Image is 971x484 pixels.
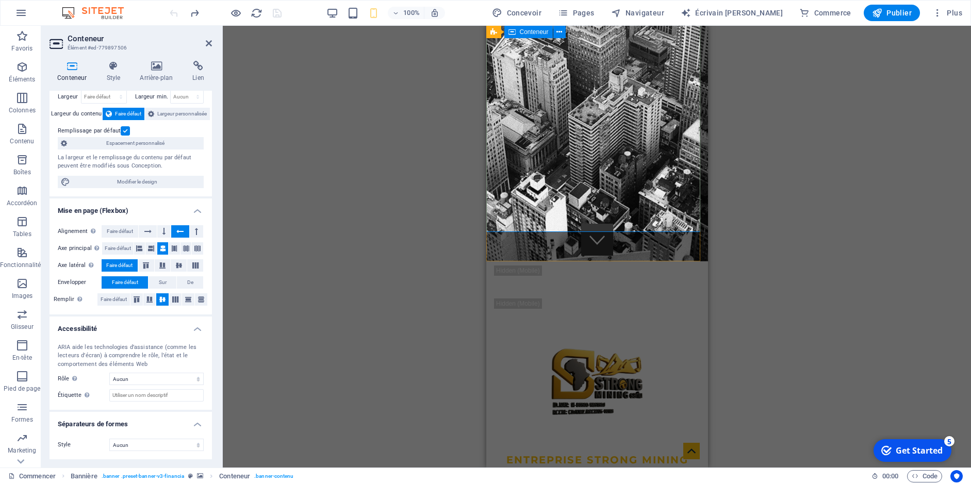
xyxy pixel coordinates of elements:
[112,276,138,289] span: Faire défaut
[58,125,121,137] label: Remplissage par défaut
[8,249,183,271] span: HAUT-[GEOGRAPHIC_DATA] , [GEOGRAPHIC_DATA]
[102,276,148,289] button: Faire défaut
[51,108,103,120] label: Largeur du contenu
[58,276,102,289] label: Envelopper
[403,7,420,19] h6: 100%
[19,470,56,482] font: Commencer
[219,470,250,482] span: Click to select. Double-click to edit
[12,292,33,300] p: Images
[102,225,138,238] button: Faire défaut
[106,259,133,272] span: Faire défaut
[140,74,173,81] font: Arrière-plan
[50,198,212,217] h4: Mise en page (Flexbox)
[886,9,912,17] font: Publier
[13,168,31,176] p: Boîtes
[8,249,63,259] span: Lubumbashi
[50,412,212,430] h4: Séparateurs de formes
[68,34,212,43] h2: Conteneur
[9,75,35,84] p: Éléments
[950,470,963,482] button: Centrés sur l’utilisateur
[8,446,36,455] p: Marketing
[58,94,81,99] label: Largeur
[189,7,201,19] i: Redo: Move elements (Ctrl+Y, ⌘+Y)
[97,293,130,306] button: Faire défaut
[6,4,84,27] div: Get Started 5 items remaining, 0% complete
[58,137,204,149] button: Espacement personnalisé
[102,470,184,482] span: . banner .preset-banner-v3-financia
[947,9,962,17] font: Plus
[864,5,920,21] button: Publier
[229,7,242,19] button: Click here to leave preview mode and continue editing
[607,5,668,21] button: Navigateur
[70,137,201,149] span: Espacement personnalisé
[7,199,37,207] p: Accordéon
[71,470,294,482] nav: Fil d’Ariane
[159,276,167,289] span: Sur
[251,7,262,19] i: Reload page
[115,108,141,120] span: Faire défaut
[103,108,144,120] button: Faire défaut
[50,316,212,335] h4: Accessibilité
[71,470,97,482] span: Click to select. Double-click to edit
[890,472,891,480] span: :
[488,5,546,21] div: Design (Ctrl+Alt+Y)
[254,470,293,482] span: .banner-contenu
[58,176,204,188] button: Modifier le design
[11,415,33,424] p: Formes
[107,225,133,238] span: Faire défaut
[157,108,207,120] span: Largeur personnalisée
[58,441,71,448] span: Style
[677,5,787,21] button: Écrivain [PERSON_NAME]
[58,262,86,269] font: Axe latéral
[9,106,36,114] p: Colonnes
[814,9,851,17] font: Commerce
[520,29,549,35] span: Conteneur
[54,296,74,303] font: Remplir
[101,293,127,306] span: Faire défaut
[135,94,170,99] label: Largeur min.
[626,9,664,17] font: Navigateur
[102,242,134,255] button: Faire défaut
[188,7,201,19] button: refaire
[68,43,191,53] h3: Élément #ed-779897506
[187,276,193,289] span: De
[188,473,193,479] i: This element is a customizable preset
[145,108,210,120] button: Largeur personnalisée
[76,1,87,11] div: 5
[73,176,201,188] span: Modifier le design
[928,5,966,21] button: Plus
[882,470,898,482] span: 00 00
[430,8,439,18] i: On resize automatically adjust zoom level to fit chosen device.
[10,137,34,145] p: Contenu
[12,354,32,362] p: En-tête
[59,7,137,19] img: Logo de l’éditeur
[573,9,595,17] font: Pages
[11,44,32,53] p: Favoris
[149,276,176,289] button: Sur
[107,74,121,81] font: Style
[8,470,56,482] a: Click to cancel selection. Double-click to open Pages
[923,470,937,482] font: Code
[507,9,542,17] font: Concevoir
[695,9,783,17] font: Écrivain [PERSON_NAME]
[109,389,204,402] input: Utiliser un nom descriptif
[58,343,204,369] div: ARIA aide les technologies d’assistance (comme les lecteurs d’écran) à comprendre le rôle, l’état...
[795,5,855,21] button: Commerce
[907,470,942,482] button: Code
[28,10,75,21] div: Get Started
[250,7,262,19] button: recharger
[488,5,546,21] button: Concevoir
[58,245,92,252] font: Axe principal
[58,392,81,398] font: Étiquette
[13,230,31,238] p: Tables
[58,154,204,171] div: La largeur et le remplissage du contenu par défaut peuvent être modifiés sous Conception.
[554,5,598,21] button: Pages
[4,385,40,393] p: Pied de page
[105,242,131,255] span: Faire défaut
[11,323,34,331] p: Glisseur
[388,7,424,19] button: 100%
[57,74,87,81] font: Conteneur
[58,375,69,382] font: Rôle
[197,473,203,479] i: This element contains a background
[102,259,138,272] button: Faire défaut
